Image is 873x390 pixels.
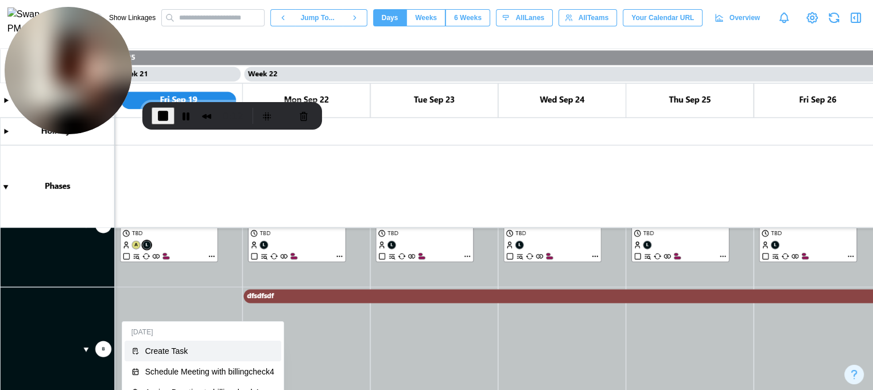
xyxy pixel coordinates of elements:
a: Notifications [774,8,794,28]
button: Open Drawer [848,10,864,26]
span: All Lanes [515,10,544,26]
span: 6 Weeks [454,10,482,26]
button: Your Calendar URL [623,9,703,26]
button: Weeks [406,9,445,26]
div: [DATE] [125,324,281,341]
span: Weeks [415,10,437,26]
a: Overview [708,9,769,26]
div: Schedule Meeting with billingcheck4 [145,367,274,376]
button: AllTeams [558,9,617,26]
button: Days [373,9,407,26]
span: Your Calendar URL [631,10,694,26]
button: Jump To... [295,9,342,26]
span: Overview [730,10,760,26]
span: Jump To... [301,10,335,26]
div: Create Task [145,346,274,356]
span: All Teams [579,10,608,26]
button: Refresh Grid [826,10,842,26]
button: 6 Weeks [445,9,490,26]
span: Days [382,10,398,26]
a: View Project [804,10,820,26]
button: AllLanes [496,9,553,26]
